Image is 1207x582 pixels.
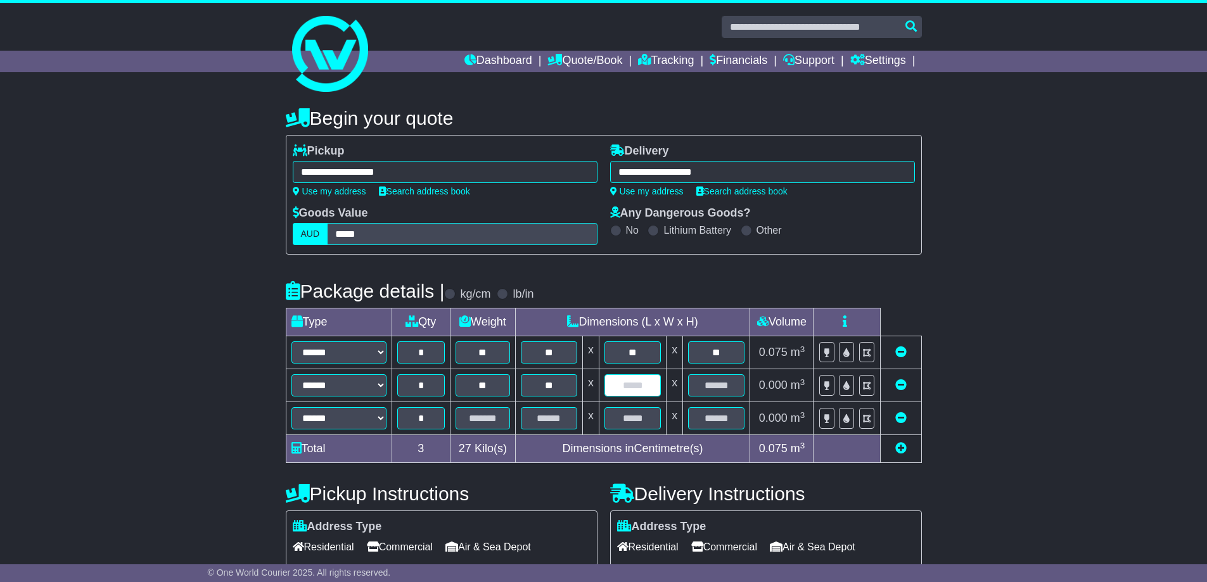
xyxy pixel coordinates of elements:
a: Remove this item [895,379,907,391]
label: kg/cm [460,288,490,301]
td: Dimensions (L x W x H) [515,308,750,336]
a: Support [783,51,834,72]
td: Weight [450,308,516,336]
span: 0.075 [759,442,788,455]
span: 0.000 [759,379,788,391]
label: lb/in [513,288,533,301]
label: Lithium Battery [663,224,731,236]
span: m [791,346,805,358]
a: Quote/Book [547,51,622,72]
label: Delivery [610,144,669,158]
span: m [791,442,805,455]
span: 0.000 [759,412,788,424]
a: Use my address [610,186,684,196]
td: Total [286,435,392,463]
a: Remove this item [895,412,907,424]
h4: Pickup Instructions [286,483,597,504]
span: Commercial [691,537,757,557]
label: Any Dangerous Goods? [610,206,751,220]
td: Kilo(s) [450,435,516,463]
td: Dimensions in Centimetre(s) [515,435,750,463]
td: x [582,336,599,369]
span: © One World Courier 2025. All rights reserved. [208,567,391,578]
span: Commercial [367,537,433,557]
span: 0.075 [759,346,788,358]
td: Qty [392,308,450,336]
td: 3 [392,435,450,463]
a: Search address book [379,186,470,196]
label: Pickup [293,144,345,158]
label: Goods Value [293,206,368,220]
sup: 3 [800,410,805,420]
td: x [667,402,683,435]
td: x [582,402,599,435]
td: x [667,369,683,402]
span: m [791,412,805,424]
label: Other [757,224,782,236]
sup: 3 [800,377,805,387]
span: Residential [617,537,679,557]
a: Remove this item [895,346,907,358]
sup: 3 [800,441,805,450]
a: Settings [850,51,906,72]
label: Address Type [293,520,382,534]
span: 27 [459,442,471,455]
span: m [791,379,805,391]
a: Financials [710,51,767,72]
sup: 3 [800,345,805,354]
span: Air & Sea Depot [770,537,855,557]
a: Dashboard [464,51,532,72]
td: Type [286,308,392,336]
h4: Package details | [286,281,445,301]
a: Use my address [293,186,366,196]
a: Search address book [696,186,788,196]
h4: Delivery Instructions [610,483,922,504]
td: Volume [750,308,814,336]
span: Residential [293,537,354,557]
td: x [582,369,599,402]
h4: Begin your quote [286,108,922,129]
td: x [667,336,683,369]
label: AUD [293,223,328,245]
span: Air & Sea Depot [445,537,531,557]
a: Add new item [895,442,907,455]
label: Address Type [617,520,706,534]
a: Tracking [638,51,694,72]
label: No [626,224,639,236]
